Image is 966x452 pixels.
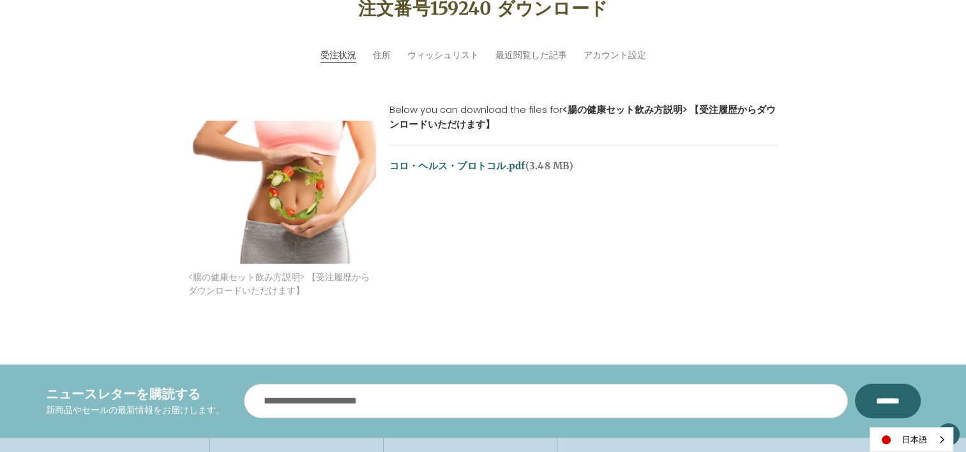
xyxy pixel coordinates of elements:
[583,49,645,62] a: アカウント設定
[389,103,776,131] strong: <腸の健康セット飲み方説明> 【受注履歴からダウンロードいただけます】
[188,271,376,298] figcaption: <腸の健康セット飲み方説明> 【受注履歴からダウンロードいただけます】
[389,103,778,146] p: Below you can download the files for
[870,427,953,452] aside: Language selected: 日本語
[389,159,778,174] h5: (3.48 MB)
[870,427,953,452] div: Language
[46,403,225,417] p: 新商品やセールの最新情報をお届けします。
[389,160,525,172] a: コロ・ヘルス・プロトコル.pdf
[373,49,391,62] a: 住所
[321,49,356,63] li: 受注状況
[407,49,478,62] a: ウィッシュリスト
[495,49,566,62] a: 最近閲覧した記事
[188,121,376,264] img: <腸の健康セット飲み方説明> 【受注履歴からダウンロードいただけます】
[870,428,953,451] a: 日本語
[46,384,225,403] h4: ニュースレターを購読する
